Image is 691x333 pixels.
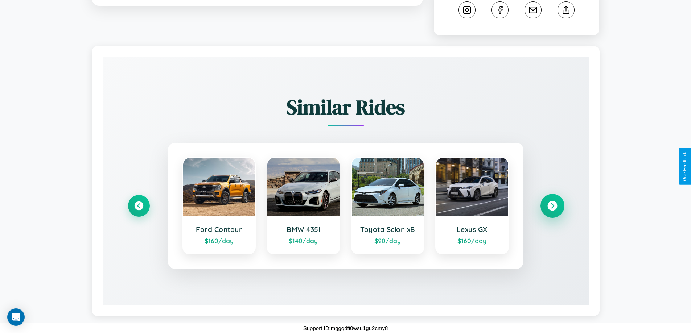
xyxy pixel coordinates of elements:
h3: Ford Contour [190,225,248,234]
div: Open Intercom Messenger [7,308,25,326]
h3: Lexus GX [443,225,501,234]
p: Support ID: mggqdfi0wsu1gu2cmy8 [303,323,388,333]
div: $ 140 /day [275,237,332,245]
div: $ 160 /day [443,237,501,245]
a: Lexus GX$160/day [435,157,509,254]
a: Toyota Scion xB$90/day [351,157,425,254]
h2: Similar Rides [128,93,563,121]
h3: BMW 435i [275,225,332,234]
div: $ 90 /day [359,237,417,245]
h3: Toyota Scion xB [359,225,417,234]
div: $ 160 /day [190,237,248,245]
div: Give Feedback [682,152,687,181]
a: BMW 435i$140/day [267,157,340,254]
a: Ford Contour$160/day [182,157,256,254]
